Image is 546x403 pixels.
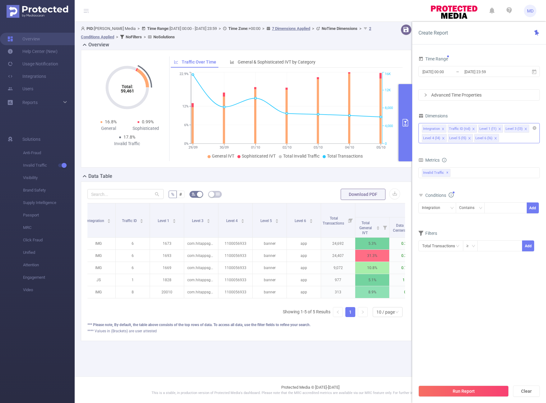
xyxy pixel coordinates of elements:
[345,145,354,149] tspan: 04/10
[376,225,380,227] i: icon: caret-up
[425,193,454,198] span: Conditions
[172,218,176,222] div: Sort
[422,125,446,133] li: Integration
[109,140,146,147] div: Invalid Traffic
[321,286,355,298] p: 313
[390,250,423,262] p: 0.34%
[23,234,75,246] span: Click Fraud
[82,262,115,274] p: IMG
[442,158,446,162] i: icon: info-circle
[23,184,75,197] span: Brand Safety
[309,220,313,222] i: icon: caret-down
[422,134,447,142] li: Level 4 (l4)
[321,238,355,249] p: 24,692
[275,220,278,222] i: icon: caret-down
[295,219,307,223] span: Level 6
[358,307,368,317] li: Next Page
[127,125,165,132] div: Sophisticated
[116,250,150,262] p: 6
[355,286,389,298] p: 8.9%
[357,26,363,31] span: >
[422,68,472,76] input: Start date
[184,262,218,274] p: com.hitappsgames.connectwords
[275,218,279,222] div: Sort
[86,26,94,31] b: PID:
[527,202,539,213] button: Add
[355,238,389,249] p: 5.3%
[116,238,150,249] p: 6
[142,119,154,124] span: 0.99%
[385,88,391,92] tspan: 12K
[242,154,276,159] span: Sophisticated IVT
[87,328,405,334] div: **** Values in (Brackets) are user attested
[23,159,75,172] span: Invalid Traffic
[241,218,245,222] div: Sort
[90,391,530,396] p: This is a stable, in production version of Protected Media's dashboard. Please note that the MRC ...
[23,209,75,221] span: Passport
[346,307,355,317] a: 1
[86,219,105,223] span: Integration
[275,218,278,220] i: icon: caret-up
[283,307,330,317] li: Showing 1-5 of 5 Results
[283,154,320,159] span: Total Invalid Traffic
[23,259,75,271] span: Attention
[150,250,184,262] p: 1693
[448,134,473,142] li: Level 5 (l5)
[107,218,111,220] i: icon: caret-up
[87,189,164,199] input: Search...
[468,137,471,140] i: icon: close
[380,217,389,237] i: Filter menu
[253,250,287,262] p: banner
[23,271,75,284] span: Engagement
[7,33,40,45] a: Overview
[87,322,405,328] div: *** Please note, By default, the table above consists of the top rows of data. To access all data...
[184,250,218,262] p: com.hitappsgames.connectwords
[355,262,389,274] p: 10.8%
[423,125,440,133] div: Integration
[287,274,321,286] p: app
[22,100,38,105] span: Reports
[81,26,371,39] span: [PERSON_NAME] Media [DATE] 00:00 - [DATE] 23:59 +00:00
[504,125,529,133] li: Level 3 (l3)
[418,30,448,36] span: Create Report
[390,262,423,274] p: 0.73%
[88,173,112,180] h2: Data Table
[23,172,75,184] span: Visibility
[81,26,86,31] i: icon: user
[7,5,68,18] img: Protected Media
[218,262,252,274] p: 1100056933
[82,250,115,262] p: IMG
[189,145,198,149] tspan: 29/09
[321,274,355,286] p: 977
[218,274,252,286] p: 1100056933
[122,219,138,223] span: Traffic ID
[336,310,340,314] i: icon: left
[355,250,389,262] p: 31.3%
[82,238,115,249] p: IMG
[376,227,380,229] i: icon: caret-down
[494,137,497,140] i: icon: close
[120,88,134,93] tspan: 59,461
[345,307,355,317] li: 1
[327,154,363,159] span: Total Transactions
[322,26,357,31] b: No Time Dimensions
[207,218,210,222] div: Sort
[385,142,387,146] tspan: 0
[23,197,75,209] span: Supply Intelligence
[527,5,534,17] span: MD
[7,83,33,95] a: Users
[116,262,150,274] p: 6
[218,250,252,262] p: 1100056933
[323,216,345,225] span: Total Transactions
[376,225,380,229] div: Sort
[172,220,176,222] i: icon: caret-down
[253,238,287,249] p: banner
[150,238,184,249] p: 1673
[390,274,423,286] p: 1.3%
[475,134,492,142] div: Level 6 (l6)
[226,219,239,223] span: Level 4
[228,26,249,31] b: Time Zone:
[7,58,58,70] a: Usage Notification
[385,106,393,110] tspan: 8,000
[418,113,448,118] span: Dimensions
